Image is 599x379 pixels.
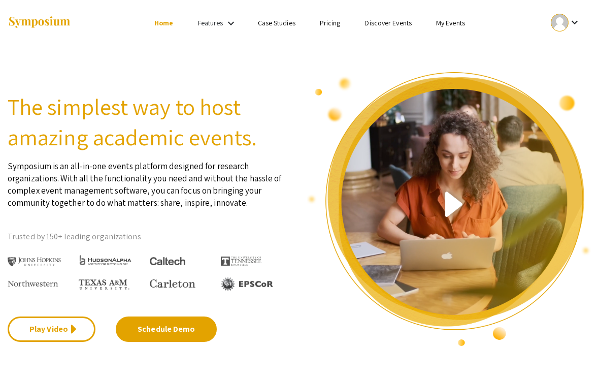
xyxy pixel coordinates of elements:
[221,257,261,266] img: The University of Tennessee
[150,279,195,288] img: Carleton
[8,229,292,244] p: Trusted by 150+ leading organizations
[79,279,129,290] img: Texas A&M University
[8,257,61,266] img: Johns Hopkins University
[540,11,591,34] button: Expand account dropdown
[8,91,292,152] h2: The simplest way to host amazing academic events.
[8,317,95,342] a: Play Video
[221,277,274,291] img: EPSCOR
[154,18,173,27] a: Home
[8,152,292,209] p: Symposium is an all-in-one events platform designed for research organizations. With all the func...
[116,317,217,342] a: Schedule Demo
[307,71,591,347] img: video overview of Symposium
[436,18,465,27] a: My Events
[8,16,71,29] img: Symposium by ForagerOne
[364,18,412,27] a: Discover Events
[569,16,581,28] mat-icon: Expand account dropdown
[8,280,58,287] img: Northwestern
[556,333,591,371] iframe: Chat
[198,18,223,27] a: Features
[150,257,185,266] img: Caltech
[258,18,295,27] a: Case Studies
[320,18,341,27] a: Pricing
[225,17,237,29] mat-icon: Expand Features list
[79,255,132,266] img: HudsonAlpha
